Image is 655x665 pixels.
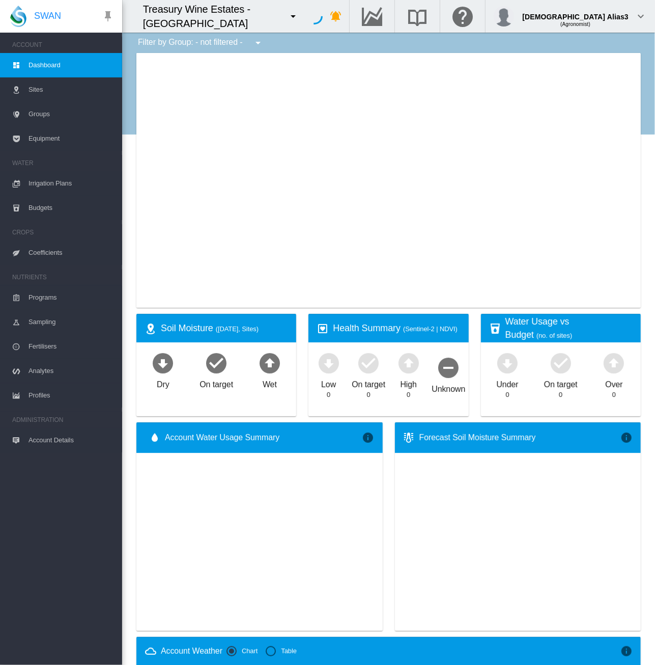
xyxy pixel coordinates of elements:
span: Profiles [29,383,114,408]
md-icon: Search the knowledge base [405,10,430,22]
span: (no. of sites) [536,332,572,339]
span: Fertilisers [29,334,114,359]
md-icon: icon-chevron-down [635,10,647,22]
div: [DEMOGRAPHIC_DATA] Alias3 [522,8,629,18]
div: Dry [157,375,169,390]
span: Account Details [29,428,114,453]
span: Budgets [29,196,114,220]
md-icon: icon-arrow-down-bold-circle [495,351,520,375]
md-icon: icon-checkbox-marked-circle [549,351,573,375]
div: 0 [505,390,509,400]
md-icon: icon-arrow-up-bold-circle [258,351,282,375]
md-radio-button: Table [266,647,297,656]
md-icon: icon-arrow-down-bold-circle [151,351,175,375]
div: Over [605,375,622,390]
span: Coefficients [29,241,114,265]
md-icon: icon-arrow-down-bold-circle [317,351,341,375]
md-icon: icon-checkbox-marked-circle [356,351,381,375]
span: ACCOUNT [12,37,114,53]
md-icon: icon-pin [102,10,114,22]
div: Under [496,375,518,390]
span: (Sentinel-2 | NDVI) [403,325,458,333]
md-icon: icon-thermometer-lines [403,432,415,444]
md-icon: icon-bell-ring [330,10,342,22]
div: On target [352,375,385,390]
div: On target [544,375,578,390]
span: Analytes [29,359,114,383]
span: Equipment [29,126,114,151]
md-icon: Click here for help [450,10,475,22]
span: CROPS [12,224,114,241]
div: Forecast Soil Moisture Summary [419,432,621,443]
span: NUTRIENTS [12,269,114,285]
md-icon: icon-arrow-up-bold-circle [396,351,421,375]
md-icon: icon-checkbox-marked-circle [204,351,229,375]
md-icon: Go to the Data Hub [360,10,384,22]
div: 0 [407,390,410,400]
div: Soil Moisture [161,322,288,335]
span: Dashboard [29,53,114,77]
span: Sampling [29,310,114,334]
span: Sites [29,77,114,102]
div: Health Summary [333,322,460,335]
md-icon: icon-water [149,432,161,444]
div: 0 [559,390,562,400]
div: Wet [263,375,277,390]
md-icon: icon-menu-down [287,10,299,22]
div: On target [200,375,233,390]
div: Unknown [432,380,465,395]
div: Filter by Group: - not filtered - [130,33,271,53]
span: ([DATE], Sites) [216,325,259,333]
button: icon-menu-down [248,33,268,53]
img: SWAN-Landscape-Logo-Colour-drop.png [10,6,26,27]
span: WATER [12,155,114,171]
md-icon: icon-heart-box-outline [317,323,329,335]
div: 0 [327,390,330,400]
span: SWAN [34,10,61,22]
span: Account Water Usage Summary [165,432,362,443]
img: profile.jpg [494,6,514,26]
md-icon: icon-menu-down [252,37,264,49]
md-icon: icon-information [620,645,633,657]
button: icon-bell-ring [326,6,346,26]
div: Account Weather [161,646,222,657]
span: (Agronomist) [560,21,590,27]
md-radio-button: Chart [226,647,258,656]
div: Treasury Wine Estates - [GEOGRAPHIC_DATA] [143,2,283,31]
div: 0 [612,390,616,400]
md-icon: icon-cup-water [489,323,501,335]
div: High [400,375,417,390]
md-icon: icon-information [362,432,375,444]
md-icon: icon-information [620,432,633,444]
md-icon: icon-weather-cloudy [145,645,157,657]
md-icon: icon-map-marker-radius [145,323,157,335]
div: 0 [367,390,371,400]
div: Water Usage vs Budget [505,315,633,341]
md-icon: icon-minus-circle [436,355,461,380]
span: Groups [29,102,114,126]
button: icon-menu-down [283,6,303,26]
span: Programs [29,285,114,310]
div: Low [321,375,336,390]
span: Irrigation Plans [29,171,114,196]
span: ADMINISTRATION [12,412,114,428]
md-icon: icon-arrow-up-bold-circle [602,351,626,375]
